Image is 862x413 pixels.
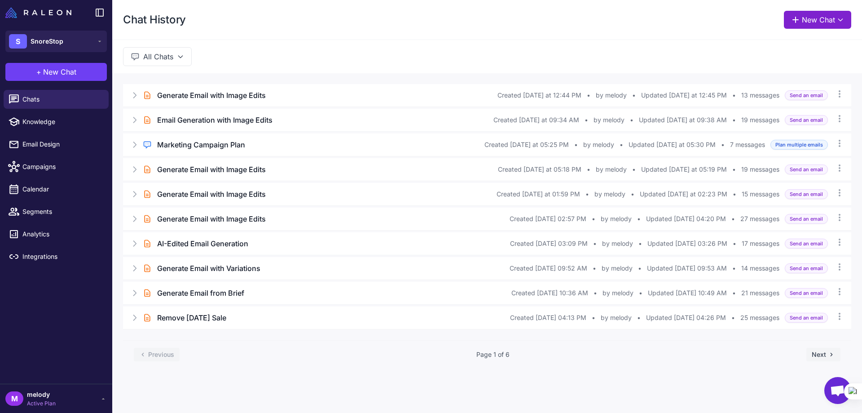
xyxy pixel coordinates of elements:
button: All Chats [123,47,192,66]
h3: Generate Email with Image Edits [157,164,266,175]
a: Calendar [4,180,109,199]
span: • [731,214,735,224]
span: • [732,164,736,174]
button: Next [806,348,840,361]
span: + [36,67,41,77]
span: • [732,115,736,125]
span: • [632,90,636,100]
a: Segments [4,202,109,221]
span: • [733,239,736,249]
a: Email Design [4,135,109,154]
span: • [638,263,642,273]
button: +New Chat [5,63,107,81]
span: Page 1 of 6 [476,350,510,360]
span: by melody [583,140,614,150]
span: Active Plan [27,400,56,408]
button: New Chat [784,11,851,29]
span: 21 messages [741,288,779,298]
span: Updated [DATE] 10:49 AM [648,288,727,298]
span: by melody [596,164,627,174]
span: Send an email [785,263,828,274]
span: by melody [594,189,625,199]
span: • [630,115,633,125]
span: Send an email [785,115,828,125]
span: by melody [601,313,632,323]
button: Previous [134,348,180,361]
span: • [631,189,634,199]
span: • [593,239,597,249]
span: Created [DATE] at 05:18 PM [498,164,581,174]
span: 17 messages [742,239,779,249]
span: • [574,140,578,150]
span: • [732,90,736,100]
span: by melody [602,263,633,273]
span: Created [DATE] at 09:34 AM [493,115,579,125]
span: • [592,214,595,224]
span: • [587,90,590,100]
h3: Marketing Campaign Plan [157,139,245,150]
span: 14 messages [741,263,779,273]
span: • [594,288,597,298]
span: Send an email [785,164,828,175]
span: Updated [DATE] 09:53 AM [647,263,727,273]
span: by melody [594,115,625,125]
span: Created [DATE] 03:09 PM [510,239,588,249]
span: Created [DATE] at 01:59 PM [497,189,580,199]
span: Campaigns [22,162,101,172]
h1: Chat History [123,13,186,27]
span: Send an email [785,239,828,249]
span: Updated [DATE] at 12:45 PM [641,90,727,100]
span: Created [DATE] 04:13 PM [510,313,586,323]
span: Integrations [22,252,101,262]
span: Knowledge [22,117,101,127]
span: • [593,263,596,273]
span: • [592,313,595,323]
span: • [620,140,623,150]
div: M [5,391,23,406]
h3: Remove [DATE] Sale [157,312,226,323]
button: SSnoreStop [5,31,107,52]
span: Updated [DATE] at 09:38 AM [639,115,727,125]
span: melody [27,390,56,400]
span: 15 messages [742,189,779,199]
span: • [587,164,590,174]
span: 13 messages [741,90,779,100]
span: • [585,189,589,199]
span: Updated [DATE] 04:20 PM [646,214,726,224]
h3: Generate Email with Image Edits [157,90,266,101]
span: • [637,214,641,224]
span: • [637,313,641,323]
span: • [721,140,725,150]
h3: Generate Email with Image Edits [157,213,266,224]
span: • [732,288,736,298]
span: Created [DATE] 10:36 AM [511,288,588,298]
span: Send an email [785,214,828,224]
span: • [632,164,636,174]
span: SnoreStop [31,36,63,46]
h3: AI-Edited Email Generation [157,238,248,249]
a: Analytics [4,225,109,244]
span: Calendar [22,184,101,194]
span: Updated [DATE] 03:26 PM [647,239,727,249]
span: • [638,239,642,249]
a: Raleon Logo [5,7,75,18]
span: • [639,288,642,298]
span: Send an email [785,288,828,298]
span: Created [DATE] at 05:25 PM [484,140,569,150]
a: Chats [4,90,109,109]
a: Campaigns [4,157,109,176]
span: by melody [602,239,633,249]
span: 27 messages [740,214,779,224]
span: 25 messages [740,313,779,323]
span: by melody [603,288,633,298]
img: Raleon Logo [5,7,71,18]
div: S [9,34,27,49]
span: Segments [22,207,101,217]
h3: Generate Email with Variations [157,263,260,274]
span: 19 messages [741,115,779,125]
span: 19 messages [741,164,779,174]
span: Send an email [785,189,828,200]
span: Analytics [22,229,101,239]
h3: Generate Email with Image Edits [157,189,266,200]
span: by melody [601,214,632,224]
